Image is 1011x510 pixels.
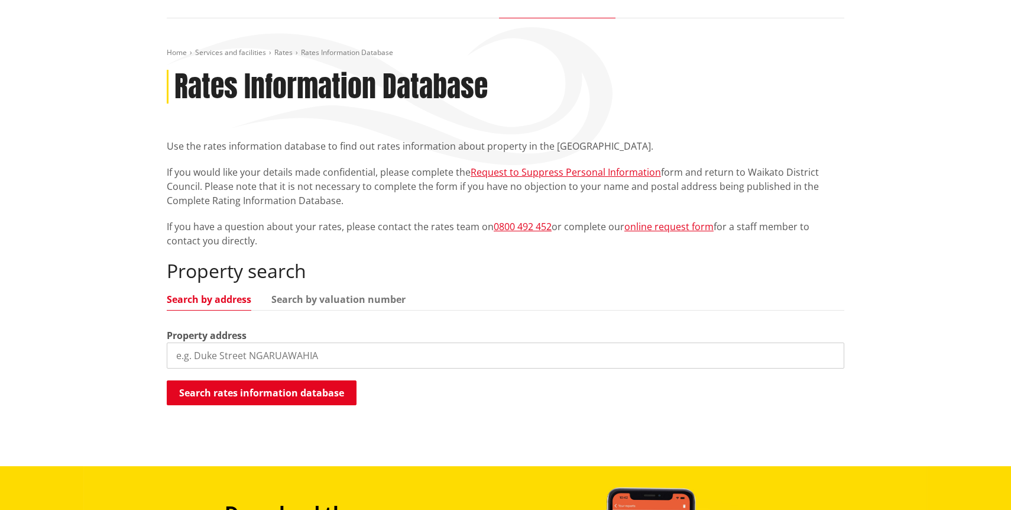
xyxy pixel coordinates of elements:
a: Home [167,47,187,57]
iframe: Messenger Launcher [957,460,999,503]
p: If you would like your details made confidential, please complete the form and return to Waikato ... [167,165,844,208]
span: Rates Information Database [301,47,393,57]
input: e.g. Duke Street NGARUAWAHIA [167,343,844,369]
p: Use the rates information database to find out rates information about property in the [GEOGRAPHI... [167,139,844,153]
nav: breadcrumb [167,48,844,58]
a: 0800 492 452 [494,220,552,233]
a: Services and facilities [195,47,266,57]
button: Search rates information database [167,380,357,405]
a: Search by valuation number [271,295,406,304]
a: Request to Suppress Personal Information [471,166,661,179]
h1: Rates Information Database [174,70,488,104]
a: Search by address [167,295,251,304]
a: Rates [274,47,293,57]
a: online request form [624,220,714,233]
h2: Property search [167,260,844,282]
label: Property address [167,328,247,343]
p: If you have a question about your rates, please contact the rates team on or complete our for a s... [167,220,844,248]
